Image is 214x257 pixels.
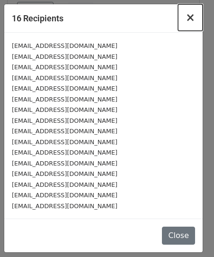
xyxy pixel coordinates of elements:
[12,192,117,199] small: [EMAIL_ADDRESS][DOMAIN_NAME]
[12,149,117,156] small: [EMAIL_ADDRESS][DOMAIN_NAME]
[12,160,117,167] small: [EMAIL_ADDRESS][DOMAIN_NAME]
[178,4,203,31] button: Close
[162,227,195,245] button: Close
[12,170,117,177] small: [EMAIL_ADDRESS][DOMAIN_NAME]
[12,64,117,71] small: [EMAIL_ADDRESS][DOMAIN_NAME]
[12,53,117,60] small: [EMAIL_ADDRESS][DOMAIN_NAME]
[12,202,117,210] small: [EMAIL_ADDRESS][DOMAIN_NAME]
[12,128,117,135] small: [EMAIL_ADDRESS][DOMAIN_NAME]
[12,42,117,49] small: [EMAIL_ADDRESS][DOMAIN_NAME]
[12,181,117,188] small: [EMAIL_ADDRESS][DOMAIN_NAME]
[12,96,117,103] small: [EMAIL_ADDRESS][DOMAIN_NAME]
[12,138,117,146] small: [EMAIL_ADDRESS][DOMAIN_NAME]
[12,12,63,25] h5: 16 Recipients
[12,85,117,92] small: [EMAIL_ADDRESS][DOMAIN_NAME]
[186,11,195,24] span: ×
[12,74,117,82] small: [EMAIL_ADDRESS][DOMAIN_NAME]
[12,106,117,113] small: [EMAIL_ADDRESS][DOMAIN_NAME]
[12,117,117,124] small: [EMAIL_ADDRESS][DOMAIN_NAME]
[167,211,214,257] iframe: Chat Widget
